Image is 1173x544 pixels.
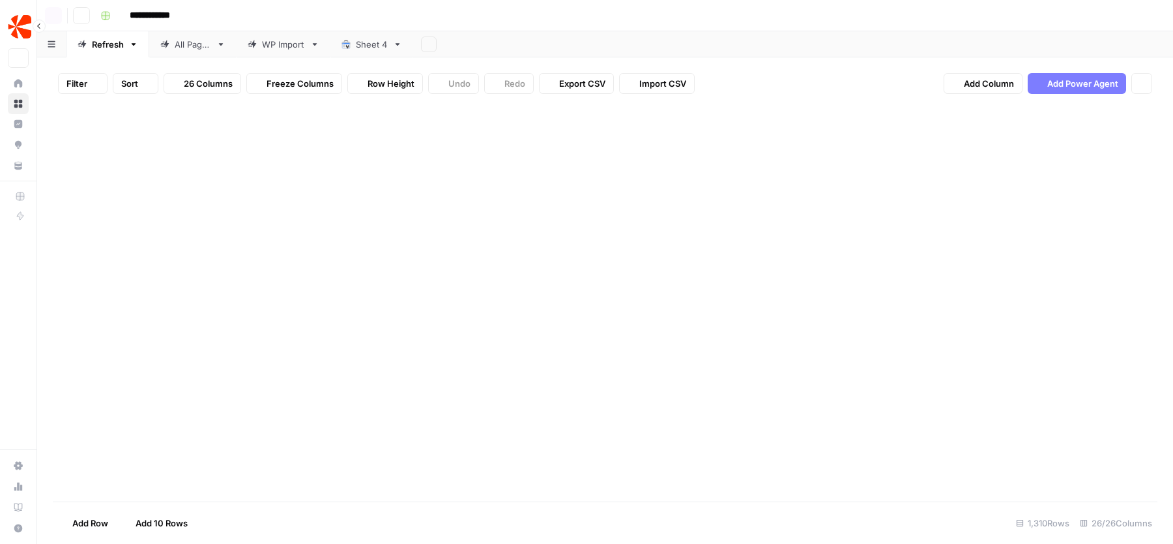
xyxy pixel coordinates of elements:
[8,155,29,176] a: Your Data
[267,77,334,90] span: Freeze Columns
[619,73,695,94] button: Import CSV
[8,134,29,155] a: Opportunities
[1011,513,1075,534] div: 1,310 Rows
[116,513,195,534] button: Add 10 Rows
[121,77,138,90] span: Sort
[8,10,29,43] button: Workspace: ChargebeeOps
[559,77,605,90] span: Export CSV
[246,73,342,94] button: Freeze Columns
[113,73,158,94] button: Sort
[330,31,413,57] a: Sheet 4
[237,31,330,57] a: WP Import
[66,77,87,90] span: Filter
[484,73,534,94] button: Redo
[8,497,29,518] a: Learning Hub
[53,513,116,534] button: Add Row
[504,77,525,90] span: Redo
[164,73,241,94] button: 26 Columns
[1028,73,1126,94] button: Add Power Agent
[347,73,423,94] button: Row Height
[136,517,188,530] span: Add 10 Rows
[428,73,479,94] button: Undo
[448,77,471,90] span: Undo
[175,38,211,51] div: All Pages
[8,113,29,134] a: Insights
[149,31,237,57] a: All Pages
[92,38,124,51] div: Refresh
[8,73,29,94] a: Home
[58,73,108,94] button: Filter
[184,77,233,90] span: 26 Columns
[539,73,614,94] button: Export CSV
[368,77,414,90] span: Row Height
[8,93,29,114] a: Browse
[8,15,31,38] img: ChargebeeOps Logo
[944,73,1022,94] button: Add Column
[8,476,29,497] a: Usage
[964,77,1014,90] span: Add Column
[1075,513,1157,534] div: 26/26 Columns
[66,31,149,57] a: Refresh
[262,38,305,51] div: WP Import
[1047,77,1118,90] span: Add Power Agent
[356,38,388,51] div: Sheet 4
[72,517,108,530] span: Add Row
[8,455,29,476] a: Settings
[639,77,686,90] span: Import CSV
[8,518,29,539] button: Help + Support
